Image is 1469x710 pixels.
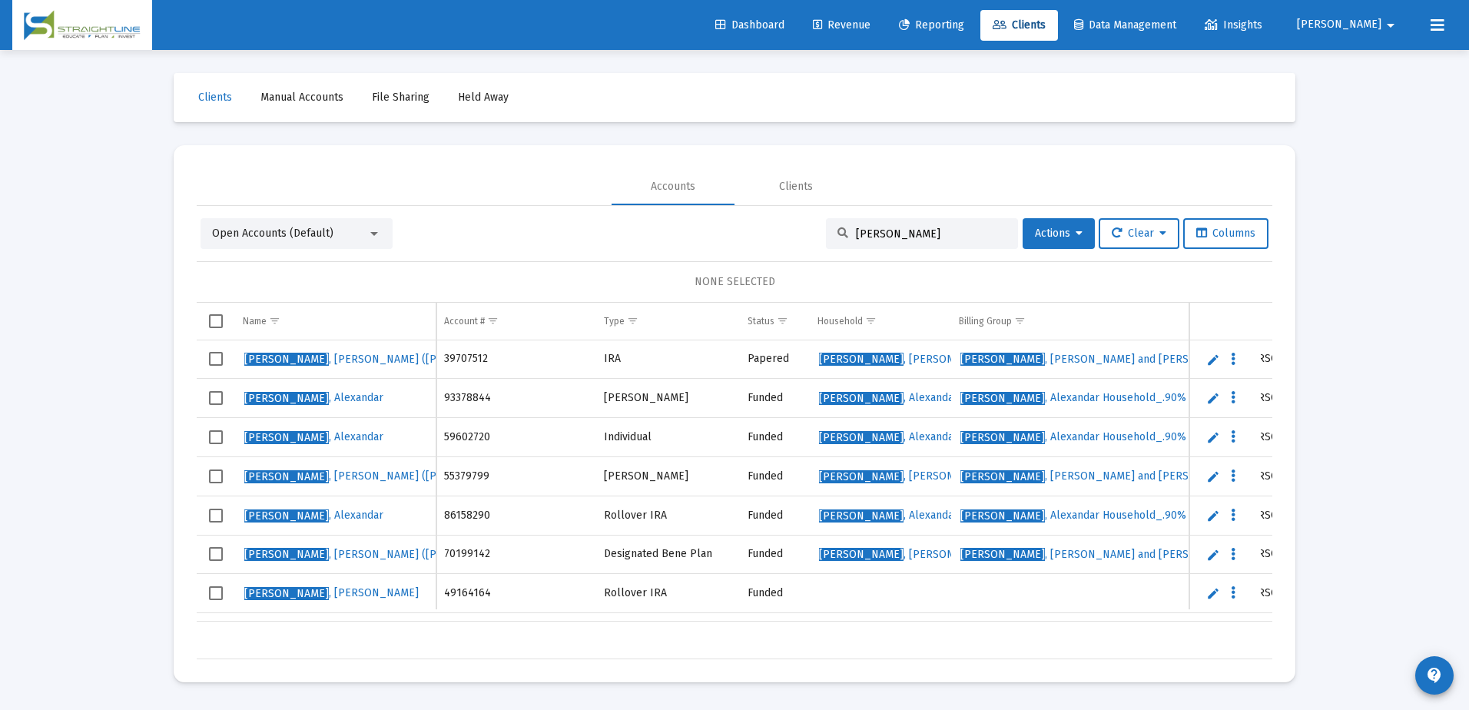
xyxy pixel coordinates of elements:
td: Designated Bene Plan [596,535,740,574]
a: Edit [1206,548,1220,562]
a: File Sharing [360,82,442,113]
span: [PERSON_NAME] [819,548,904,561]
div: NONE SELECTED [209,274,1260,290]
span: , [PERSON_NAME] and [PERSON_NAME].75% Tiered-Arrears [960,353,1341,366]
div: Papered [748,351,802,367]
td: [PERSON_NAME] [596,456,740,496]
span: Clear [1112,227,1166,240]
span: Clients [198,91,232,104]
td: 39707512 [436,340,596,379]
div: Select row [209,547,223,561]
td: 55379799 [436,456,596,496]
span: , [PERSON_NAME] and [PERSON_NAME].75% Tiered-Arrears [960,469,1341,483]
span: Clients [993,18,1046,32]
span: [PERSON_NAME] [819,509,904,523]
span: , [PERSON_NAME] ([PERSON_NAME]) [244,469,514,483]
a: [PERSON_NAME], [PERSON_NAME] ([PERSON_NAME]) [243,465,516,488]
a: [PERSON_NAME], [PERSON_NAME] and [PERSON_NAME].75% Tiered-Arrears [959,465,1342,488]
button: Clear [1099,218,1179,249]
td: Column Account # [436,303,596,340]
span: [PERSON_NAME] [244,353,329,366]
div: Billing Group [959,315,1012,327]
div: Household [817,315,863,327]
span: [PERSON_NAME] [244,470,329,483]
div: Funded [748,508,802,523]
a: [PERSON_NAME], Alexandar Household [817,504,1016,527]
span: Show filter options for column 'Billing Group' [1014,315,1026,327]
a: [PERSON_NAME], [PERSON_NAME] [817,465,995,488]
span: [PERSON_NAME] [819,353,904,366]
div: Name [243,315,267,327]
span: [PERSON_NAME] [960,548,1045,561]
a: Insights [1192,10,1275,41]
span: , [PERSON_NAME] and [PERSON_NAME].75% Tiered-Arrears [960,548,1341,561]
span: , Alexandar Household_.90% Tiered-Arrears [960,391,1262,404]
img: Dashboard [24,10,141,41]
mat-icon: contact_support [1425,666,1444,685]
a: [PERSON_NAME], Alexandar Household_.90% Tiered-Arrears [959,387,1263,410]
span: Actions [1035,227,1083,240]
div: Type [604,315,625,327]
a: [PERSON_NAME], [PERSON_NAME] [243,582,420,605]
a: Clients [980,10,1058,41]
td: IRA [596,613,740,652]
td: 59602720 [436,418,596,457]
span: , Alexandar [244,430,383,443]
button: [PERSON_NAME] [1278,9,1418,40]
span: , [PERSON_NAME] ([PERSON_NAME]) [244,548,514,561]
a: [PERSON_NAME], [PERSON_NAME] ([PERSON_NAME]) [243,543,516,566]
span: Columns [1196,227,1255,240]
input: Search [856,227,1006,241]
span: [PERSON_NAME] [244,392,329,405]
span: [PERSON_NAME] [960,431,1045,444]
td: Column Name [235,303,436,340]
td: 86158290 [436,496,596,535]
div: Select row [209,352,223,366]
a: Dashboard [703,10,797,41]
td: Rollover IRA [596,496,740,535]
div: Funded [748,390,802,406]
span: , Alexandar Household_.90% Tiered-Arrears [960,509,1262,522]
span: Show filter options for column 'Type' [627,315,638,327]
a: Edit [1206,391,1220,405]
div: Select row [209,391,223,405]
a: [PERSON_NAME], [PERSON_NAME] ([PERSON_NAME]) [243,348,516,371]
span: , Alexandar Household [819,430,1014,443]
td: 21602420 [436,613,596,652]
span: , Alexandar Household [819,391,1014,404]
span: Manual Accounts [260,91,343,104]
a: [PERSON_NAME], [PERSON_NAME] [817,348,995,371]
span: Open Accounts (Default) [212,227,333,240]
span: [PERSON_NAME] [1297,18,1381,32]
a: [PERSON_NAME], Alexandar Household_.90% Tiered-Arrears [959,426,1263,449]
td: Individual [596,418,740,457]
span: File Sharing [372,91,429,104]
button: Columns [1183,218,1268,249]
a: [PERSON_NAME], Alexandar Household [817,426,1016,449]
div: Clients [779,179,813,194]
span: , [PERSON_NAME] [819,469,993,483]
a: [PERSON_NAME], Alexandar Household [817,387,1016,410]
a: Clients [186,82,244,113]
div: Funded [748,546,802,562]
span: [PERSON_NAME] [244,509,329,523]
a: Data Management [1062,10,1189,41]
span: Held Away [458,91,509,104]
div: Status [748,315,774,327]
div: Funded [748,430,802,445]
span: , Alexandar Household_.90% Tiered-Arrears [960,430,1262,443]
a: [PERSON_NAME], [PERSON_NAME] [817,543,995,566]
a: Edit [1206,509,1220,523]
span: [PERSON_NAME] [819,470,904,483]
td: [PERSON_NAME] [596,379,740,418]
span: , [PERSON_NAME] [819,353,993,366]
span: Reporting [899,18,964,32]
span: Dashboard [715,18,784,32]
div: Accounts [651,179,695,194]
button: Actions [1023,218,1095,249]
div: Select row [209,430,223,444]
a: Edit [1206,586,1220,600]
a: [PERSON_NAME], Alexandar [243,504,385,527]
td: Column Type [596,303,740,340]
div: Select row [209,509,223,523]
